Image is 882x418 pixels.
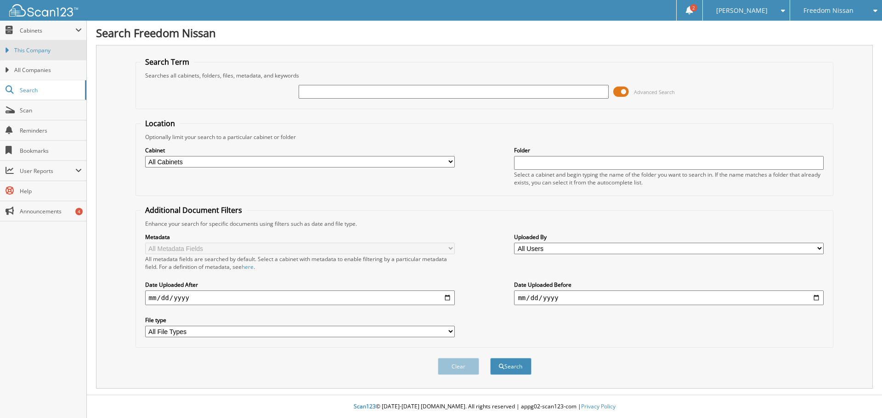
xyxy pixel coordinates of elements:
[141,72,829,79] div: Searches all cabinets, folders, files, metadata, and keywords
[145,281,455,289] label: Date Uploaded After
[141,57,194,67] legend: Search Term
[96,25,873,40] h1: Search Freedom Nissan
[438,358,479,375] button: Clear
[9,4,78,17] img: scan123-logo-white.svg
[141,220,829,228] div: Enhance your search for specific documents using filters such as date and file type.
[20,207,82,215] span: Announcements
[145,255,455,271] div: All metadata fields are searched by default. Select a cabinet with metadata to enable filtering b...
[20,86,80,94] span: Search
[581,402,616,410] a: Privacy Policy
[836,374,882,418] iframe: Chat Widget
[514,146,824,154] label: Folder
[490,358,531,375] button: Search
[716,8,768,13] span: [PERSON_NAME]
[141,118,180,128] legend: Location
[141,133,829,141] div: Optionally limit your search to a particular cabinet or folder
[20,187,82,195] span: Help
[14,46,82,55] span: This Company
[634,89,675,95] span: Advanced Search
[75,208,83,215] div: 4
[354,402,376,410] span: Scan123
[514,233,824,241] label: Uploaded By
[14,66,82,74] span: All Companies
[145,146,455,154] label: Cabinet
[87,396,882,418] div: © [DATE]-[DATE] [DOMAIN_NAME]. All rights reserved | appg02-scan123-com |
[20,167,75,175] span: User Reports
[514,281,824,289] label: Date Uploaded Before
[20,106,82,114] span: Scan
[20,127,82,134] span: Reminders
[20,147,82,155] span: Bookmarks
[20,27,75,34] span: Cabinets
[514,290,824,305] input: end
[242,263,254,271] a: here
[145,233,455,241] label: Metadata
[141,205,247,215] legend: Additional Document Filters
[145,290,455,305] input: start
[514,171,824,186] div: Select a cabinet and begin typing the name of the folder you want to search in. If the name match...
[690,4,697,11] span: 2
[803,8,854,13] span: Freedom Nissan
[145,316,455,324] label: File type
